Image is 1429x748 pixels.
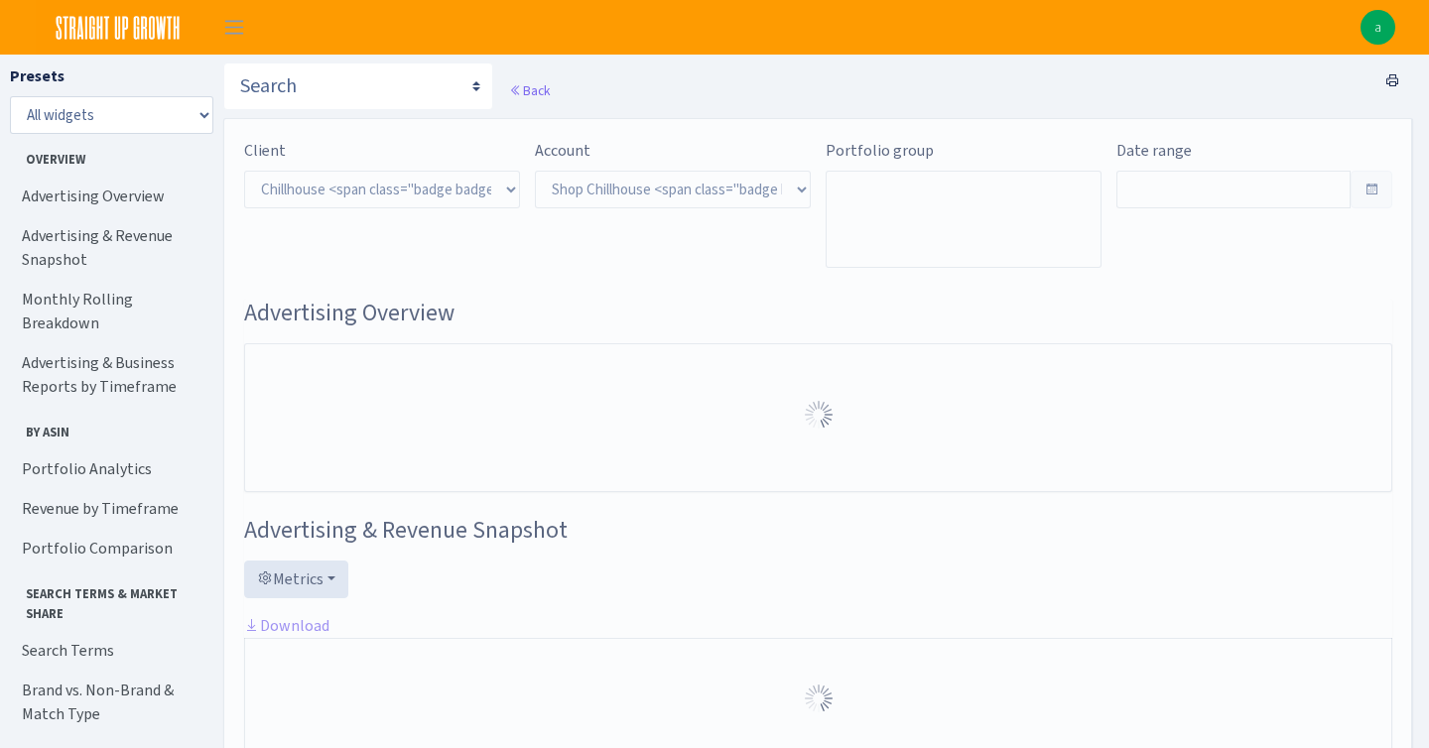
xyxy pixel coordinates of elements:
[10,671,208,734] a: Brand vs. Non-Brand & Match Type
[209,11,259,44] button: Toggle navigation
[803,683,835,714] img: Preloader
[10,489,208,529] a: Revenue by Timeframe
[803,399,835,431] img: Preloader
[1116,139,1192,163] label: Date range
[826,139,934,163] label: Portfolio group
[10,343,208,407] a: Advertising & Business Reports by Timeframe
[11,576,207,622] span: Search Terms & Market Share
[1361,10,1395,45] img: alex
[244,615,329,636] a: Download
[244,516,1392,545] h3: Widget #2
[10,529,208,568] a: Portfolio Comparison
[11,142,207,169] span: Overview
[10,216,208,280] a: Advertising & Revenue Snapshot
[10,631,208,671] a: Search Terms
[535,139,590,163] label: Account
[10,280,208,343] a: Monthly Rolling Breakdown
[11,415,207,441] span: By ASIN
[244,299,1392,327] h3: Widget #1
[10,64,65,88] label: Presets
[10,177,208,216] a: Advertising Overview
[244,561,348,598] button: Metrics
[10,449,208,489] a: Portfolio Analytics
[1361,10,1395,45] a: a
[509,81,550,99] a: Back
[244,139,286,163] label: Client
[535,171,811,208] select: )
